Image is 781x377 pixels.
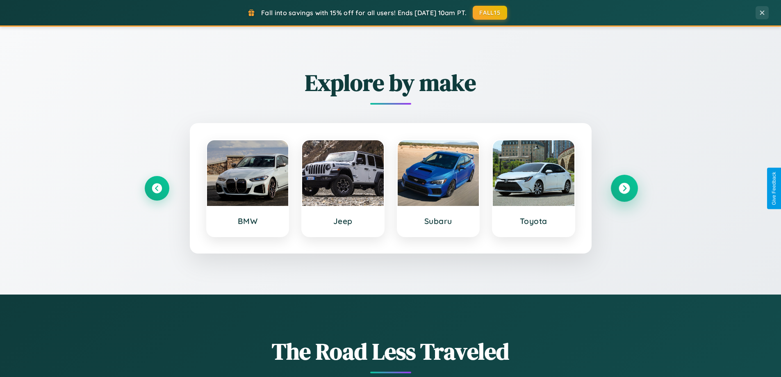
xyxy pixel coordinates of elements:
[145,67,637,98] h2: Explore by make
[771,172,777,205] div: Give Feedback
[501,216,566,226] h3: Toyota
[145,336,637,367] h1: The Road Less Traveled
[473,6,507,20] button: FALL15
[261,9,467,17] span: Fall into savings with 15% off for all users! Ends [DATE] 10am PT.
[310,216,376,226] h3: Jeep
[215,216,280,226] h3: BMW
[406,216,471,226] h3: Subaru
